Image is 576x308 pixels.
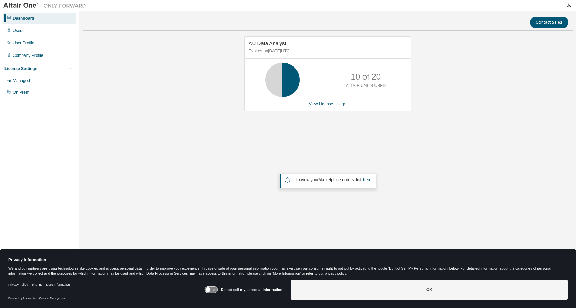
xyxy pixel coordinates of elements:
[309,102,347,106] a: View License Usage
[13,16,34,21] div: Dashboard
[13,53,43,58] div: Company Profile
[351,71,381,83] p: 10 of 20
[319,177,354,182] em: Marketplace orders
[249,48,405,54] p: Expires on [DATE] UTC
[530,17,568,28] button: Contact Sales
[13,90,29,95] div: On Prem
[13,28,23,33] div: Users
[249,40,286,46] span: AU Data Analyst
[346,83,386,89] p: ALTAIR UNITS USED
[13,78,30,83] div: Managed
[363,177,371,182] a: here
[3,2,90,9] img: Altair One
[4,66,37,71] div: License Settings
[296,177,371,182] span: To view your click
[13,40,34,46] div: User Profile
